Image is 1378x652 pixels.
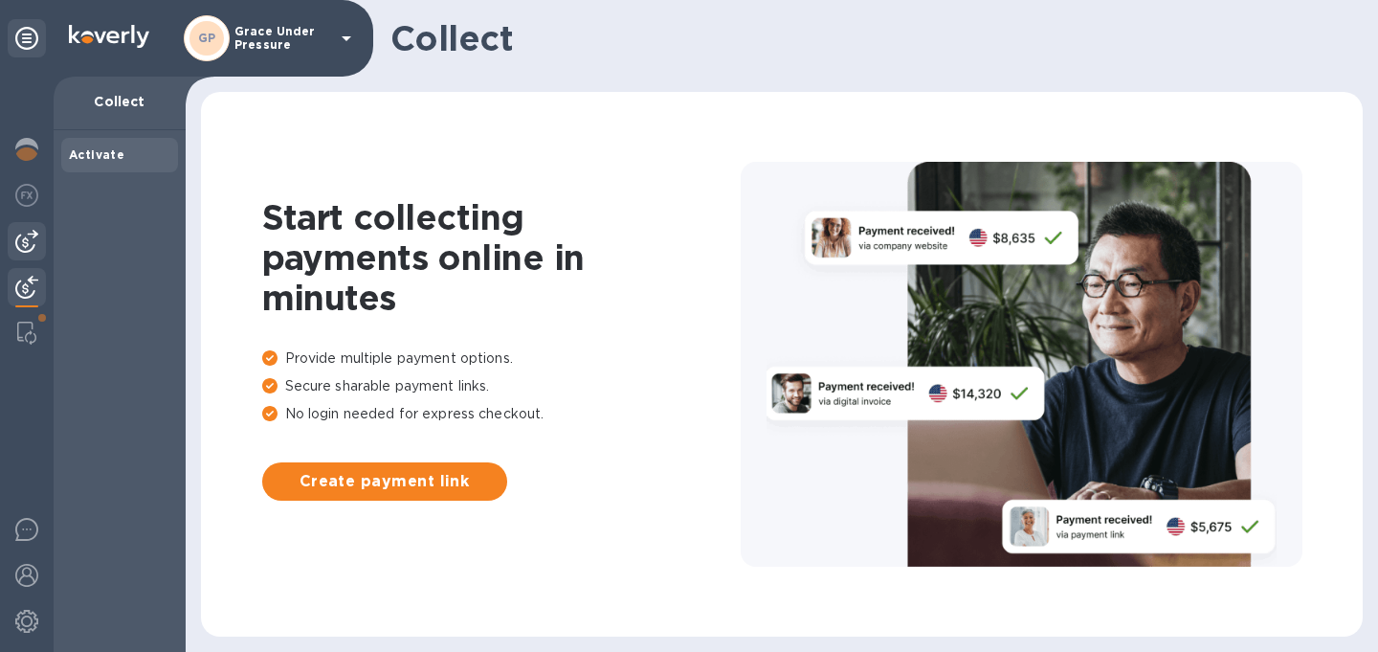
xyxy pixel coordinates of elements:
img: Logo [69,25,149,48]
img: Foreign exchange [15,184,38,207]
button: Create payment link [262,462,507,501]
h1: Start collecting payments online in minutes [262,197,741,318]
p: No login needed for express checkout. [262,404,741,424]
p: Provide multiple payment options. [262,348,741,369]
span: Create payment link [278,470,492,493]
p: Grace Under Pressure [234,25,330,52]
p: Collect [69,92,170,111]
b: Activate [69,147,124,162]
h1: Collect [390,18,1347,58]
b: GP [198,31,216,45]
p: Secure sharable payment links. [262,376,741,396]
div: Unpin categories [8,19,46,57]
